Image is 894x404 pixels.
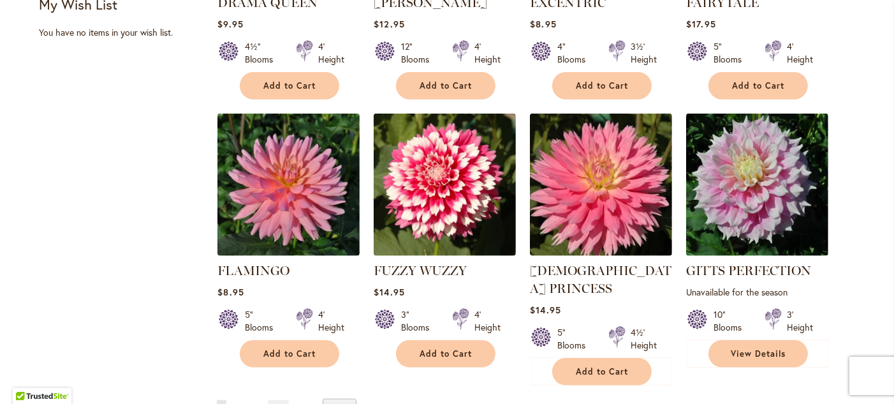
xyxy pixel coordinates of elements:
[10,359,45,394] iframe: Launch Accessibility Center
[552,72,652,100] button: Add to Cart
[374,263,467,278] a: FUZZY WUZZY
[686,18,715,30] span: $17.95
[217,114,360,256] img: FLAMINGO
[420,80,472,91] span: Add to Cart
[686,114,828,256] img: GITTS PERFECTION
[686,286,828,298] p: Unavailable for the season
[217,286,244,298] span: $8.95
[401,308,437,334] div: 3" Blooms
[374,246,516,258] a: FUZZY WUZZY
[263,348,316,359] span: Add to Cart
[557,40,593,66] div: 4" Blooms
[731,348,786,359] span: View Details
[318,308,344,334] div: 4' Height
[396,340,495,368] button: Add to Cart
[318,40,344,66] div: 4' Height
[714,308,749,334] div: 10" Blooms
[708,72,808,100] button: Add to Cart
[708,340,808,368] a: View Details
[530,263,671,296] a: [DEMOGRAPHIC_DATA] PRINCESS
[732,80,784,91] span: Add to Cart
[217,18,243,30] span: $9.95
[552,358,652,385] button: Add to Cart
[530,114,672,256] img: GAY PRINCESS
[474,308,501,334] div: 4' Height
[240,340,339,368] button: Add to Cart
[217,263,289,278] a: FLAMINGO
[401,40,437,66] div: 12" Blooms
[396,72,495,100] button: Add to Cart
[374,114,516,256] img: FUZZY WUZZY
[576,366,628,377] span: Add to Cart
[631,40,657,66] div: 3½' Height
[240,72,339,100] button: Add to Cart
[217,246,360,258] a: FLAMINGO
[530,18,556,30] span: $8.95
[263,80,316,91] span: Add to Cart
[530,304,561,316] span: $14.95
[374,286,404,298] span: $14.95
[714,40,749,66] div: 5" Blooms
[245,40,281,66] div: 4½" Blooms
[39,26,209,39] div: You have no items in your wish list.
[474,40,501,66] div: 4' Height
[686,263,811,278] a: GITTS PERFECTION
[576,80,628,91] span: Add to Cart
[787,308,813,334] div: 3' Height
[686,246,828,258] a: GITTS PERFECTION
[374,18,404,30] span: $12.95
[631,326,657,352] div: 4½' Height
[787,40,813,66] div: 4' Height
[557,326,593,352] div: 5" Blooms
[245,308,281,334] div: 5" Blooms
[530,246,672,258] a: GAY PRINCESS
[420,348,472,359] span: Add to Cart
